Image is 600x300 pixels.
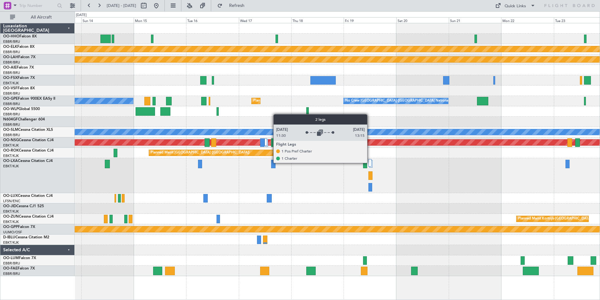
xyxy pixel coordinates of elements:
a: EBBR/BRU [3,50,20,54]
div: Sat 20 [396,17,449,23]
span: N604GF [3,118,18,121]
a: OO-JIDCessna CJ1 525 [3,204,44,208]
a: OO-LXACessna Citation CJ4 [3,159,53,163]
div: Quick Links [505,3,526,9]
a: OO-HHOFalcon 8X [3,35,37,38]
a: OO-GPPFalcon 7X [3,225,35,229]
a: EBKT/KJK [3,209,19,214]
a: OO-ZUNCessna Citation CJ4 [3,215,54,219]
span: Refresh [224,3,250,8]
span: OO-LXA [3,159,18,163]
a: D-IBLUCessna Citation M2 [3,236,49,239]
button: All Aircraft [7,12,68,22]
a: EBBR/BRU [3,39,20,44]
a: OO-GPEFalcon 900EX EASy II [3,97,55,101]
a: UUMO/OSF [3,230,22,235]
span: OO-SLM [3,128,18,132]
span: OO-LUX [3,194,18,198]
span: D-IBLU [3,236,15,239]
span: OO-FAE [3,267,18,270]
a: EBBR/BRU [3,112,20,117]
span: OO-HHO [3,35,19,38]
a: OO-NSGCessna Citation CJ4 [3,138,54,142]
div: Fri 19 [344,17,396,23]
span: All Aircraft [16,15,66,19]
div: Wed 17 [239,17,291,23]
a: OO-SLMCessna Citation XLS [3,128,53,132]
div: Sun 21 [449,17,501,23]
div: Mon 22 [501,17,554,23]
button: Refresh [214,1,252,11]
a: OO-ELKFalcon 8X [3,45,35,49]
span: OO-ELK [3,45,17,49]
span: [DATE] - [DATE] [107,3,136,8]
a: EBBR/BRU [3,122,20,127]
span: OO-VSF [3,86,18,90]
div: Sun 14 [81,17,134,23]
a: OO-LUMFalcon 7X [3,256,36,260]
span: OO-JID [3,204,16,208]
div: No Crew [GEOGRAPHIC_DATA] ([GEOGRAPHIC_DATA] National) [345,96,450,106]
a: EBBR/BRU [3,271,20,276]
a: EBKT/KJK [3,81,19,86]
a: OO-FAEFalcon 7X [3,267,35,270]
a: OO-LUXCessna Citation CJ4 [3,194,53,198]
a: LFSN/ENC [3,199,20,203]
a: OO-WLPGlobal 5500 [3,107,40,111]
a: OO-AIEFalcon 7X [3,66,34,69]
a: OO-FSXFalcon 7X [3,76,35,80]
div: Planned Maint [GEOGRAPHIC_DATA] ([GEOGRAPHIC_DATA]) [151,148,249,158]
span: OO-LUM [3,256,19,260]
span: OO-ROK [3,149,19,153]
a: EBBR/BRU [3,91,20,96]
a: EBBR/BRU [3,70,20,75]
span: OO-LAH [3,55,18,59]
input: Trip Number [19,1,55,10]
a: EBKT/KJK [3,153,19,158]
div: Planned Maint Kortrijk-[GEOGRAPHIC_DATA] [518,214,591,224]
span: OO-WLP [3,107,19,111]
a: EBKT/KJK [3,219,19,224]
a: EBKT/KJK [3,240,19,245]
a: OO-VSFFalcon 8X [3,86,35,90]
div: Thu 18 [291,17,344,23]
a: EBBR/BRU [3,133,20,137]
a: EBKT/KJK [3,164,19,169]
button: Quick Links [492,1,538,11]
span: OO-GPP [3,225,18,229]
a: EBKT/KJK [3,143,19,148]
span: OO-ZUN [3,215,19,219]
a: OO-ROKCessna Citation CJ4 [3,149,54,153]
div: Planned Maint [GEOGRAPHIC_DATA] ([GEOGRAPHIC_DATA] National) [253,96,367,106]
a: EBBR/BRU [3,102,20,106]
span: OO-AIE [3,66,17,69]
span: OO-NSG [3,138,19,142]
div: Mon 15 [134,17,186,23]
div: Tue 16 [186,17,238,23]
span: OO-FSX [3,76,18,80]
a: OO-LAHFalcon 7X [3,55,35,59]
span: OO-GPE [3,97,18,101]
a: N604GFChallenger 604 [3,118,45,121]
div: [DATE] [76,13,87,18]
a: EBBR/BRU [3,60,20,65]
a: EBBR/BRU [3,261,20,266]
